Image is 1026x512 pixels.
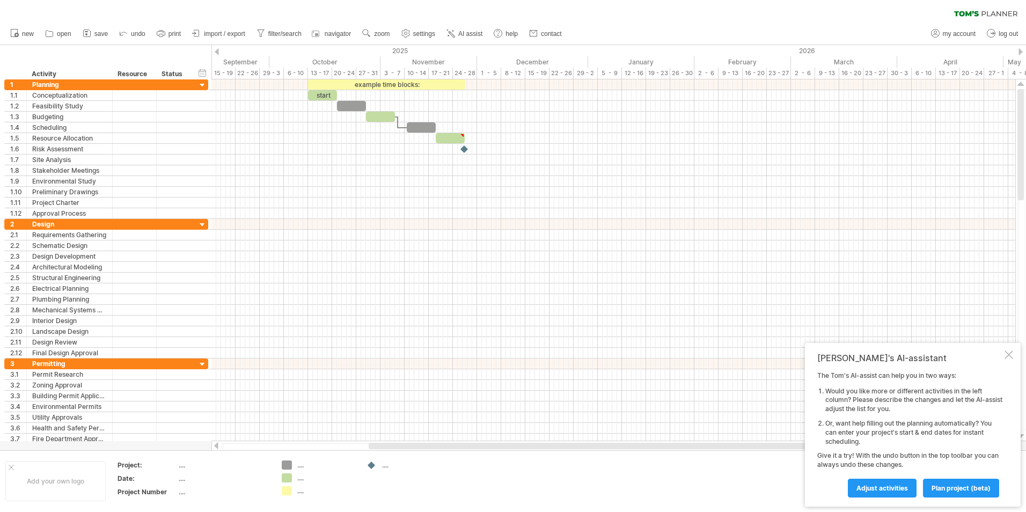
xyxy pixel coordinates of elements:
div: Schematic Design [32,240,107,251]
div: Mechanical Systems Design [32,305,107,315]
div: Plumbing Planning [32,294,107,304]
a: AI assist [444,27,486,41]
div: Date: [118,474,177,483]
a: Adjust activities [848,479,917,498]
a: new [8,27,37,41]
div: 1.11 [10,198,26,208]
div: 2.4 [10,262,26,272]
a: save [80,27,111,41]
a: print [154,27,184,41]
div: March 2026 [791,56,897,68]
div: 2 [10,219,26,229]
span: log out [999,30,1018,38]
a: help [491,27,521,41]
div: 1.9 [10,176,26,186]
div: 1.1 [10,90,26,100]
div: September 2025 [163,56,269,68]
div: 3 - 7 [380,68,405,79]
div: .... [297,486,356,495]
a: undo [116,27,149,41]
div: Requirements Gathering [32,230,107,240]
div: Project Number [118,487,177,496]
div: 12 - 16 [622,68,646,79]
div: 2 - 6 [694,68,719,79]
div: 2.9 [10,316,26,326]
div: Budgeting [32,112,107,122]
div: 6 - 10 [912,68,936,79]
div: Final Design Approval [32,348,107,358]
div: Scheduling [32,122,107,133]
a: navigator [310,27,354,41]
div: Risk Assessment [32,144,107,154]
div: 2.11 [10,337,26,347]
div: Resource Allocation [32,133,107,143]
div: 3.2 [10,380,26,390]
div: 17 - 21 [429,68,453,79]
div: 3.7 [10,434,26,444]
div: Fire Department Approval [32,434,107,444]
div: 1.5 [10,133,26,143]
div: 16 - 20 [839,68,863,79]
span: navigator [325,30,351,38]
div: Status [162,69,185,79]
div: example time blocks: [308,79,465,90]
a: open [42,27,75,41]
div: 2.3 [10,251,26,261]
span: zoom [374,30,390,38]
div: Design Review [32,337,107,347]
div: The Tom's AI-assist can help you in two ways: Give it a try! With the undo button in the top tool... [817,371,1002,497]
div: 1.6 [10,144,26,154]
div: .... [179,460,269,470]
a: my account [928,27,979,41]
span: import / export [204,30,245,38]
a: settings [399,27,438,41]
div: Zoning Approval [32,380,107,390]
div: Permitting [32,359,107,369]
div: Conceptualization [32,90,107,100]
div: start [308,90,337,100]
div: 3.1 [10,369,26,379]
div: Utility Approvals [32,412,107,422]
a: log out [984,27,1021,41]
span: filter/search [268,30,302,38]
div: 1.7 [10,155,26,165]
div: 1.3 [10,112,26,122]
div: Structural Engineering [32,273,107,283]
div: 23 - 27 [863,68,888,79]
div: Planning [32,79,107,90]
div: Design [32,219,107,229]
div: 2.2 [10,240,26,251]
div: 10 - 14 [405,68,429,79]
div: Design Development [32,251,107,261]
div: 1.10 [10,187,26,197]
div: 1.8 [10,165,26,175]
div: 2.10 [10,326,26,337]
div: 1.12 [10,208,26,218]
div: 6 - 10 [284,68,308,79]
a: zoom [360,27,393,41]
div: 2.7 [10,294,26,304]
a: filter/search [254,27,305,41]
div: 20 - 24 [960,68,984,79]
div: Project Charter [32,198,107,208]
div: Stakeholder Meetings [32,165,107,175]
div: 1 - 5 [477,68,501,79]
div: Health and Safety Permits [32,423,107,433]
span: undo [131,30,145,38]
div: 29 - 3 [260,68,284,79]
div: Activity [32,69,106,79]
li: Or, want help filling out the planning automatically? You can enter your project's start & end da... [825,419,1002,446]
div: Permit Research [32,369,107,379]
div: Preliminary Drawings [32,187,107,197]
div: 27 - 31 [356,68,380,79]
div: 3 [10,359,26,369]
div: 2.12 [10,348,26,358]
a: plan project (beta) [923,479,999,498]
a: contact [526,27,565,41]
div: Feasibility Study [32,101,107,111]
span: plan project (beta) [932,484,991,492]
div: October 2025 [269,56,380,68]
div: 1 [10,79,26,90]
div: November 2025 [380,56,477,68]
a: import / export [189,27,248,41]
